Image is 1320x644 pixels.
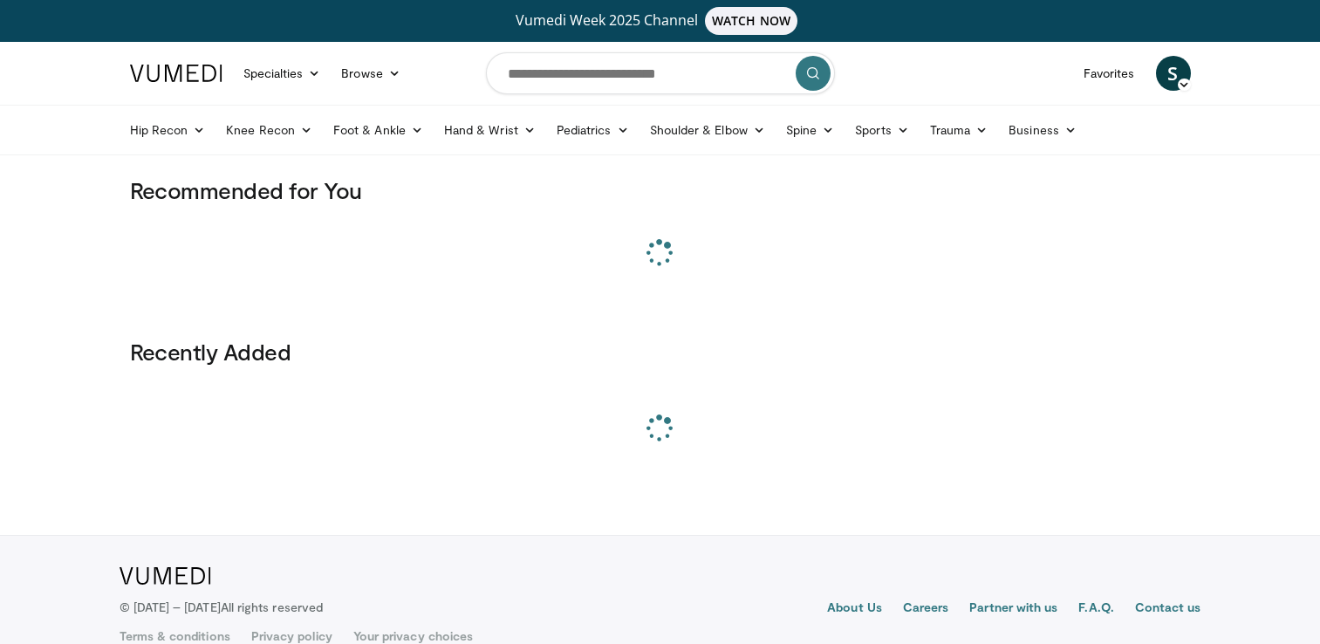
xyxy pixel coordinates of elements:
h3: Recently Added [130,338,1191,366]
a: Knee Recon [215,113,323,147]
input: Search topics, interventions [486,52,835,94]
h3: Recommended for You [130,176,1191,204]
a: Pediatrics [546,113,639,147]
a: Sports [845,113,920,147]
img: VuMedi Logo [130,65,222,82]
a: About Us [827,599,882,620]
a: Shoulder & Elbow [639,113,776,147]
p: © [DATE] – [DATE] [120,599,324,616]
a: Careers [903,599,949,620]
a: Business [998,113,1087,147]
a: Foot & Ankle [323,113,434,147]
img: VuMedi Logo [120,567,211,585]
a: Specialties [233,56,332,91]
a: S [1156,56,1191,91]
span: All rights reserved [221,599,323,614]
a: Spine [776,113,845,147]
a: F.A.Q. [1078,599,1113,620]
a: Browse [331,56,411,91]
a: Trauma [920,113,999,147]
a: Hand & Wrist [434,113,546,147]
a: Vumedi Week 2025 ChannelWATCH NOW [133,7,1188,35]
a: Hip Recon [120,113,216,147]
a: Favorites [1073,56,1146,91]
a: Contact us [1135,599,1201,620]
a: Partner with us [969,599,1057,620]
span: WATCH NOW [705,7,797,35]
